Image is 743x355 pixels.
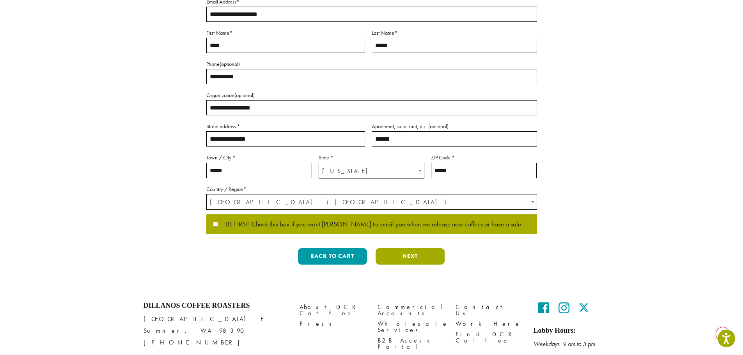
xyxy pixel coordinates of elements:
[378,302,444,318] a: Commercial Accounts
[319,153,424,162] label: State
[206,90,537,100] label: Organization
[144,313,288,348] p: [GEOGRAPHIC_DATA] E Sumner, WA 98390 [PHONE_NUMBER]
[319,163,424,178] span: Arizona
[207,194,537,210] span: United States (US)
[206,122,365,131] label: Street address
[456,319,522,329] a: Work Here
[534,340,595,348] em: Weekdays 9 am to 5 pm
[144,302,288,310] h4: Dillanos Coffee Roasters
[234,92,255,99] span: (optional)
[431,153,537,162] label: ZIP Code
[534,327,600,335] h5: Lobby Hours:
[319,163,424,178] span: State
[376,248,445,265] button: Next
[456,329,522,346] a: Find DCR Coffee
[206,194,537,210] span: Country / Region
[378,336,444,352] a: B2B Access Portal
[220,60,240,67] span: (optional)
[378,319,444,336] a: Wholesale Services
[428,123,449,130] span: (optional)
[300,319,366,329] a: Press
[456,302,522,318] a: Contact Us
[206,28,365,38] label: First Name
[372,28,537,38] label: Last Name
[213,222,218,227] input: BE FIRST! Check this box if you want [PERSON_NAME] to email you when we release new coffees or ha...
[206,153,312,162] label: Town / City
[372,122,537,131] label: Apartment, suite, unit, etc.
[298,248,367,265] button: Back to cart
[218,221,523,228] span: BE FIRST! Check this box if you want [PERSON_NAME] to email you when we release new coffees or ha...
[300,302,366,318] a: About DCR Coffee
